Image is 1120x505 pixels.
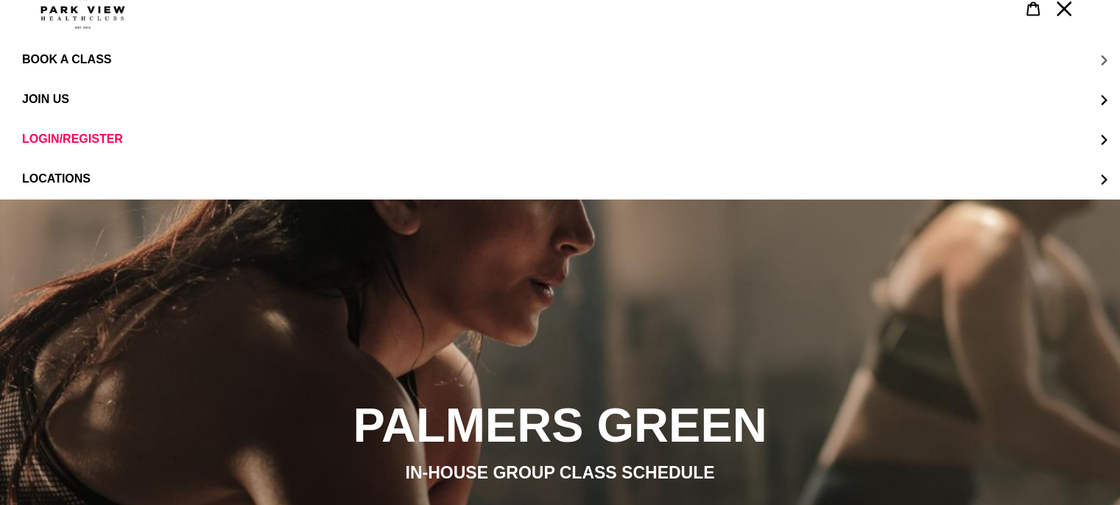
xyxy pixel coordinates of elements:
span: JOIN US [22,93,69,106]
h2: PALMERS GREEN [159,396,962,453]
span: IN-HOUSE GROUP CLASS SCHEDULE [405,462,714,481]
span: LOGIN/REGISTER [22,133,123,146]
span: LOCATIONS [22,172,91,186]
span: BOOK A CLASS [22,53,111,66]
